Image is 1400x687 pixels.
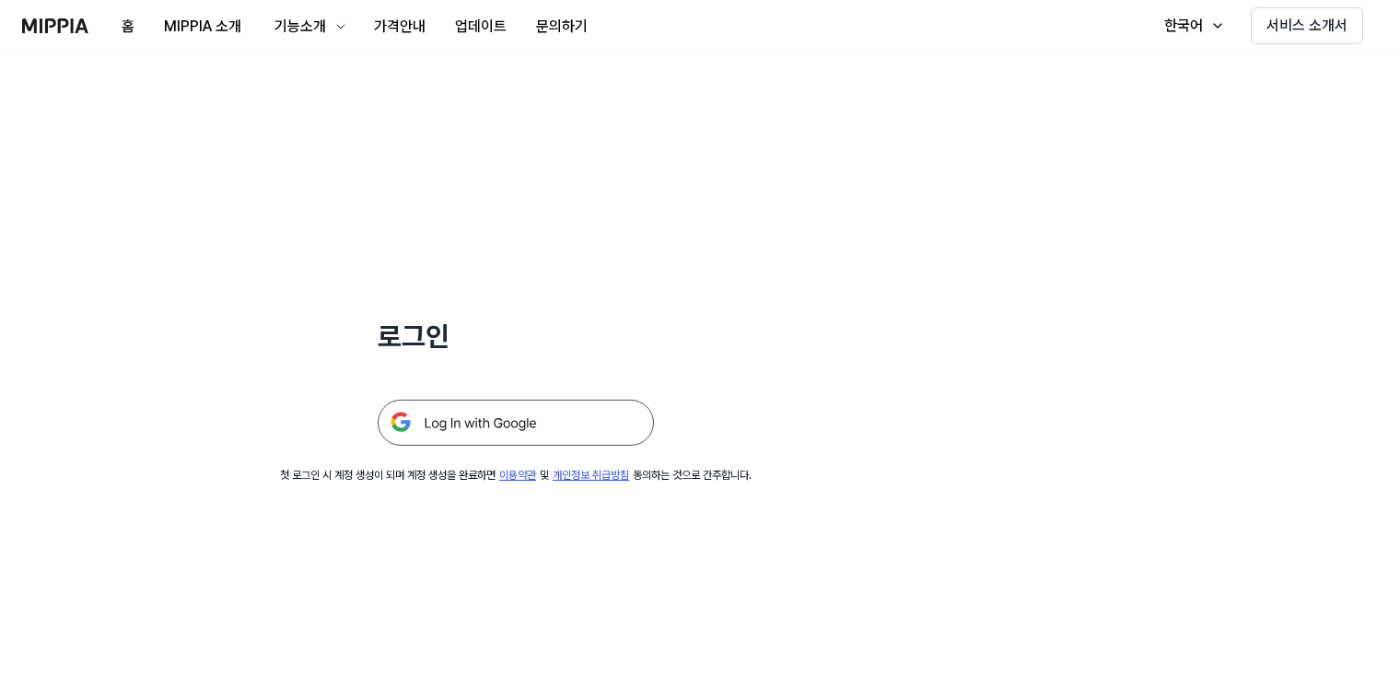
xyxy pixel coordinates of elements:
[553,469,629,482] a: 개인정보 취급방침
[1146,7,1236,44] button: 한국어
[1251,7,1363,44] button: 서비스 소개서
[22,18,88,33] img: logo
[1161,15,1207,37] div: 한국어
[499,469,536,482] a: 이용약관
[107,8,149,45] button: 홈
[378,400,654,446] img: 구글 로그인 버튼
[359,8,440,45] button: 가격안내
[440,8,521,45] button: 업데이트
[149,8,256,45] button: MIPPIA 소개
[256,8,359,45] button: 기능소개
[521,8,602,45] button: 문의하기
[271,16,330,38] div: 기능소개
[378,317,654,355] h1: 로그인
[280,468,752,483] div: 첫 로그인 시 계정 생성이 되며 계정 생성을 완료하면 및 동의하는 것으로 간주합니다.
[440,1,521,52] a: 업데이트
